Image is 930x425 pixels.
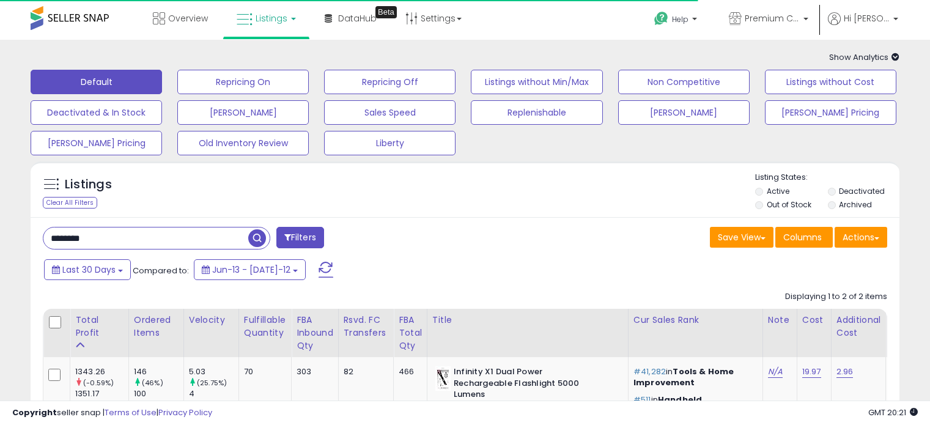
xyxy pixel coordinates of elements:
a: Hi [PERSON_NAME] [828,12,898,40]
p: Listing States: [755,172,899,183]
i: Get Help [654,11,669,26]
a: 19.97 [802,366,821,378]
div: 5.03 [189,366,238,377]
div: Title [432,314,623,327]
button: [PERSON_NAME] Pricing [31,131,162,155]
span: Compared to: [133,265,189,276]
div: FBA inbound Qty [297,314,333,352]
label: Archived [839,199,872,210]
a: Terms of Use [105,407,157,418]
div: Note [768,314,792,327]
button: Sales Speed [324,100,456,125]
b: Infinity X1 Dual Power Rechargeable Flashlight 5000 Lumens [454,366,602,404]
p: in [633,366,753,388]
div: Cur Sales Rank [633,314,758,327]
div: 303 [297,366,329,377]
a: N/A [768,366,783,378]
label: Active [767,186,789,196]
button: Actions [835,227,887,248]
button: Repricing On [177,70,309,94]
div: FBA Total Qty [399,314,422,352]
button: Save View [710,227,773,248]
button: Replenishable [471,100,602,125]
div: 146 [134,366,183,377]
span: Last 30 Days [62,264,116,276]
span: Show Analytics [829,51,899,63]
small: (46%) [142,378,163,388]
div: 70 [244,366,282,377]
span: Overview [168,12,208,24]
span: 2025-08-12 20:21 GMT [868,407,918,418]
button: Columns [775,227,833,248]
button: [PERSON_NAME] [177,100,309,125]
div: seller snap | | [12,407,212,419]
div: Cost [802,314,826,327]
small: (-0.59%) [83,378,114,388]
span: Premium Convenience [745,12,800,24]
span: #41,282 [633,366,666,377]
span: Hi [PERSON_NAME] [844,12,890,24]
span: Help [672,14,688,24]
strong: Copyright [12,407,57,418]
span: DataHub [338,12,377,24]
button: Filters [276,227,324,248]
button: Last 30 Days [44,259,131,280]
label: Deactivated [839,186,885,196]
div: Total Profit [75,314,124,339]
button: [PERSON_NAME] [618,100,750,125]
div: Displaying 1 to 2 of 2 items [785,291,887,303]
small: (25.75%) [197,378,227,388]
div: Clear All Filters [43,197,97,209]
div: Velocity [189,314,234,327]
button: [PERSON_NAME] Pricing [765,100,896,125]
span: Jun-13 - [DATE]-12 [212,264,290,276]
div: Tooltip anchor [375,6,397,18]
a: 2.96 [836,366,854,378]
span: Tools & Home Improvement [633,366,734,388]
button: Deactivated & In Stock [31,100,162,125]
button: Non Competitive [618,70,750,94]
button: Listings without Cost [765,70,896,94]
a: Help [644,2,709,40]
div: Ordered Items [134,314,179,339]
div: Rsvd. FC Transfers [344,314,389,339]
div: Fulfillable Quantity [244,314,286,339]
span: Listings [256,12,287,24]
button: Liberty [324,131,456,155]
div: 100 [134,388,183,399]
button: Jun-13 - [DATE]-12 [194,259,306,280]
div: 1351.17 [75,388,128,399]
button: Listings without Min/Max [471,70,602,94]
div: Additional Cost [836,314,881,339]
button: Old Inventory Review [177,131,309,155]
a: Privacy Policy [158,407,212,418]
span: Columns [783,231,822,243]
div: 82 [344,366,385,377]
button: Default [31,70,162,94]
img: 41eluh4hSFL._SL40_.jpg [435,366,451,391]
div: 466 [399,366,418,377]
button: Repricing Off [324,70,456,94]
div: 4 [189,388,238,399]
h5: Listings [65,176,112,193]
label: Out of Stock [767,199,811,210]
div: 1343.26 [75,366,128,377]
